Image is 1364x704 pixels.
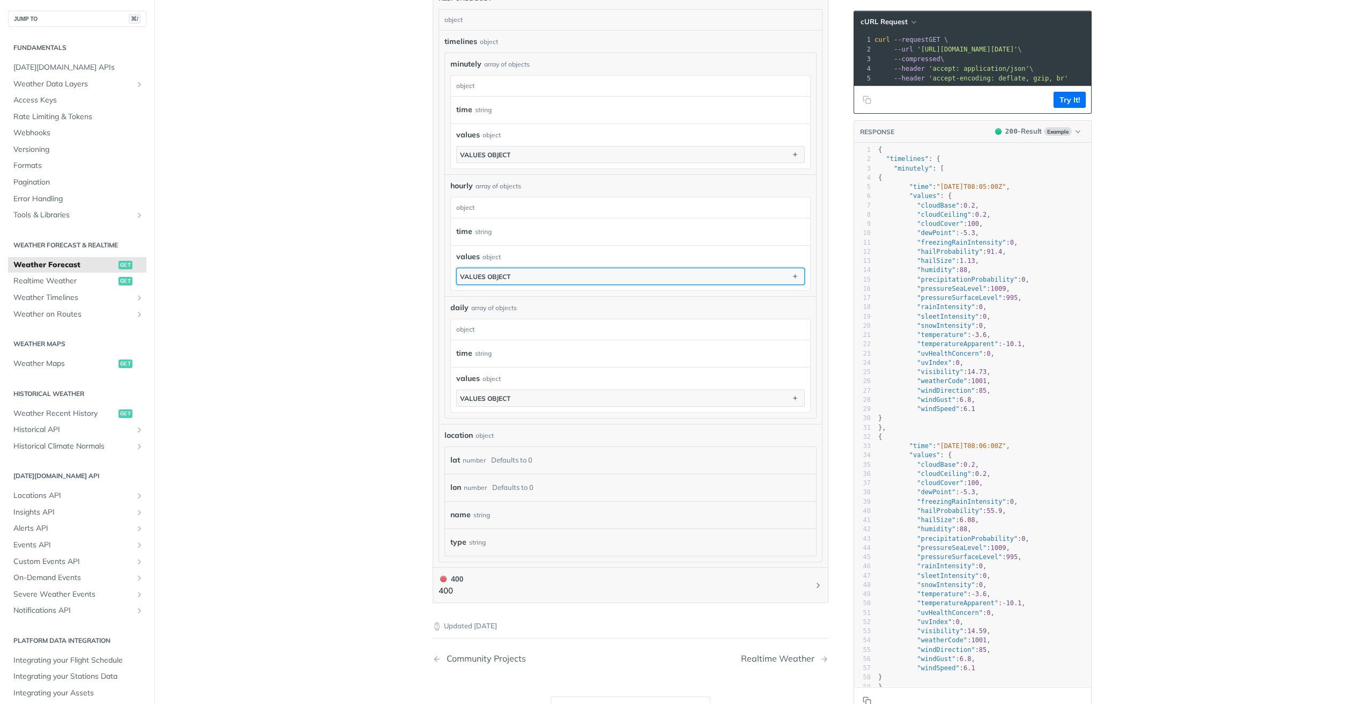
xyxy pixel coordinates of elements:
[13,128,144,138] span: Webhooks
[854,54,872,64] div: 3
[13,177,144,188] span: Pagination
[917,461,959,468] span: "cloudBase"
[854,321,871,331] div: 20
[492,480,533,495] div: Defaults to 0
[460,151,510,159] div: values object
[8,109,146,125] a: Rate Limiting & Tokens
[814,581,822,590] svg: Chevron
[960,229,963,237] span: -
[135,606,144,615] button: Show subpages for Notifications API
[129,14,140,24] span: ⌘/
[956,359,960,366] span: 0
[963,405,975,413] span: 6.1
[135,294,144,302] button: Show subpages for Weather Timelines
[917,470,971,478] span: "cloudCeiling"
[854,192,871,201] div: 6
[8,520,146,537] a: Alerts APIShow subpages for Alerts API
[741,654,820,664] div: Realtime Weather
[990,126,1086,137] button: 200200-ResultExample
[878,266,972,274] span: : ,
[917,303,975,311] span: "rainIntensity"
[8,471,146,481] h2: [DATE][DOMAIN_NAME] API
[917,211,971,218] span: "cloudCeiling"
[854,45,872,54] div: 2
[917,285,987,292] span: "pressureSeaLevel"
[854,247,871,256] div: 12
[854,470,871,479] div: 36
[987,248,1002,255] span: 91.4
[854,414,871,423] div: 30
[854,303,871,312] div: 18
[963,461,975,468] span: 0.2
[475,224,492,239] div: string
[878,322,987,329] span: : ,
[917,257,955,265] span: "hailSize"
[878,479,983,487] span: : ,
[450,302,469,313] span: daily
[878,377,991,385] span: : ,
[874,46,1022,53] span: \
[975,331,987,339] span: 3.6
[917,479,963,487] span: "cloudCover"
[471,303,517,313] div: array of objects
[439,10,819,30] div: object
[894,36,929,43] span: --request
[1005,127,1018,135] span: 200
[8,504,146,520] a: Insights APIShow subpages for Insights API
[917,229,955,237] span: "dewPoint"
[8,60,146,76] a: [DATE][DOMAIN_NAME] APIs
[878,488,979,496] span: : ,
[854,460,871,470] div: 35
[460,273,510,281] div: values object
[854,386,871,395] div: 27
[929,65,1029,72] span: 'accept: application/json'
[878,424,886,431] span: },
[894,165,932,172] span: "minutely"
[456,224,472,239] label: time
[8,125,146,141] a: Webhooks
[8,586,146,603] a: Severe Weather EventsShow subpages for Severe Weather Events
[1005,126,1042,137] div: - Result
[854,377,871,386] div: 26
[451,197,807,218] div: object
[917,331,967,339] span: "temperature"
[987,350,990,357] span: 0
[878,239,1018,246] span: : ,
[861,17,908,26] span: cURL Request
[854,451,871,460] div: 34
[854,173,871,182] div: 4
[854,423,871,432] div: 31
[464,480,487,495] div: number
[878,396,975,404] span: : ,
[917,488,955,496] span: "dewPoint"
[854,358,871,368] div: 24
[13,523,132,534] span: Alerts API
[878,451,952,459] span: : {
[878,340,1026,348] span: : ,
[135,310,144,319] button: Show subpages for Weather on Routes
[491,452,532,468] div: Defaults to 0
[450,452,460,468] label: lat
[13,276,116,287] span: Realtime Weather
[854,155,871,164] div: 2
[854,284,871,294] div: 16
[960,266,967,274] span: 88
[118,261,132,269] span: get
[463,452,486,468] div: number
[135,558,144,566] button: Show subpages for Custom Events API
[439,573,822,597] button: 400 400400
[441,654,526,664] div: Community Projects
[457,146,804,163] button: values object
[1002,340,1006,348] span: -
[135,426,144,434] button: Show subpages for Historical API
[854,395,871,405] div: 28
[979,303,983,311] span: 0
[967,220,979,228] span: 100
[878,470,991,478] span: : ,
[909,192,940,200] span: "values"
[917,313,979,320] span: "sleetIntensity"
[8,685,146,701] a: Integrating your Assets
[909,183,932,190] span: "time"
[963,202,975,209] span: 0.2
[457,268,804,284] button: values object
